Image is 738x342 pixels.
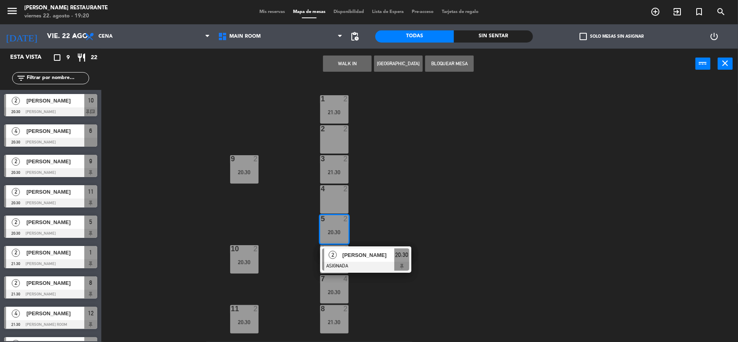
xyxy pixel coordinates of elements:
span: 8 [90,278,92,288]
span: [PERSON_NAME] [26,218,84,227]
i: power_settings_new [710,32,719,41]
i: filter_list [16,73,26,83]
input: Filtrar por nombre... [26,74,89,83]
span: check_box_outline_blank [580,33,587,40]
div: 20:30 [230,259,259,265]
span: 11 [88,187,94,197]
div: Esta vista [4,53,58,62]
button: power_input [695,58,710,70]
span: 22 [91,53,97,62]
span: Cena [98,34,113,39]
span: 12 [88,308,94,318]
i: close [721,58,730,68]
div: 2 [343,215,348,222]
i: exit_to_app [672,7,682,17]
div: 21:30 [320,109,349,115]
div: Todas [375,30,454,43]
button: Bloquear Mesa [425,56,474,72]
span: Pre-acceso [408,10,438,14]
div: 20:30 [320,229,349,235]
div: 20:30 [230,319,259,325]
span: 2 [12,97,20,105]
span: Mapa de mesas [289,10,329,14]
span: 2 [12,218,20,227]
span: 2 [329,251,337,259]
span: 2 [12,158,20,166]
i: turned_in_not [694,7,704,17]
span: 20:30 [395,250,408,260]
div: 4 [343,275,348,282]
button: [GEOGRAPHIC_DATA] [374,56,423,72]
div: 2 [253,245,258,252]
i: restaurant [77,53,86,62]
div: 2 [343,185,348,192]
i: search [716,7,726,17]
span: [PERSON_NAME] [26,188,84,196]
i: crop_square [52,53,62,62]
span: 2 [12,188,20,196]
div: 2 [343,95,348,103]
span: 6 [90,126,92,136]
span: Lista de Espera [368,10,408,14]
span: 4 [12,310,20,318]
span: [PERSON_NAME] [26,279,84,287]
span: Disponibilidad [329,10,368,14]
button: menu [6,5,18,20]
span: Main Room [229,34,261,39]
div: 20:30 [320,289,349,295]
div: 2 [343,155,348,162]
span: [PERSON_NAME] [342,251,394,259]
span: 10 [88,96,94,105]
button: close [718,58,733,70]
span: 5 [90,217,92,227]
span: [PERSON_NAME] [26,127,84,135]
div: Sin sentar [454,30,533,43]
button: WALK IN [323,56,372,72]
span: pending_actions [350,32,360,41]
div: 2 [253,155,258,162]
span: 9 [66,53,70,62]
div: viernes 22. agosto - 19:20 [24,12,108,20]
i: arrow_drop_down [69,32,79,41]
span: [PERSON_NAME] [26,157,84,166]
div: 2 [253,305,258,312]
div: 2 [343,125,348,133]
span: Tarjetas de regalo [438,10,483,14]
span: [PERSON_NAME] [26,96,84,105]
span: 4 [12,127,20,135]
span: 2 [12,279,20,287]
div: 21:30 [320,319,349,325]
div: [PERSON_NAME] Restaurante [24,4,108,12]
i: menu [6,5,18,17]
span: [PERSON_NAME] [26,248,84,257]
div: 4 [343,245,348,252]
i: power_input [698,58,708,68]
div: 2 [343,305,348,312]
span: 2 [12,249,20,257]
span: 1 [90,248,92,257]
span: [PERSON_NAME] [26,309,84,318]
div: 20:30 [230,169,259,175]
span: 9 [90,156,92,166]
i: add_circle_outline [650,7,660,17]
label: Solo mesas sin asignar [580,33,644,40]
span: Mis reservas [255,10,289,14]
div: 21:30 [320,169,349,175]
